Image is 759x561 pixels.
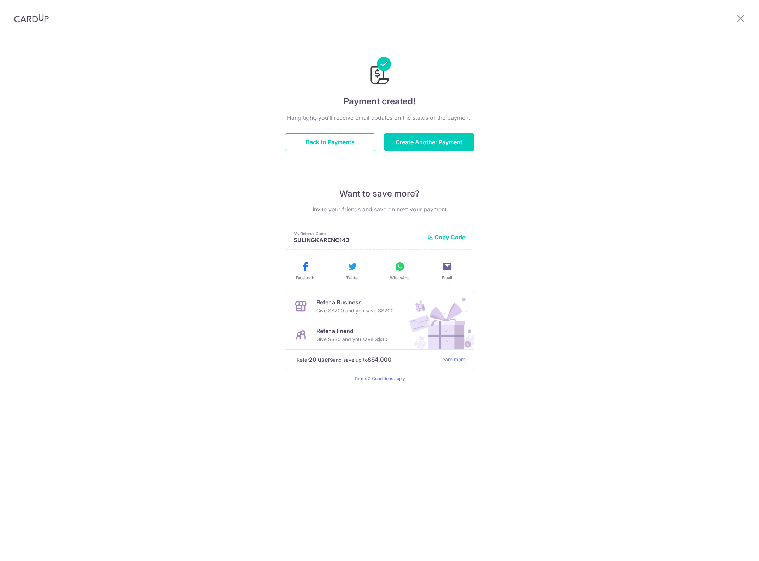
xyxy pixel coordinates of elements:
button: WhatsApp [379,261,421,281]
h4: Payment created! [285,95,474,108]
p: Give S$200 and you save S$200 [316,306,394,315]
span: Email [442,275,452,281]
p: Refer and save up to [297,355,434,364]
p: Want to save more? [285,188,474,199]
button: Create Another Payment [384,133,474,151]
strong: S$4,000 [368,355,392,364]
img: Payments [368,57,391,87]
button: Twitter [332,261,373,281]
button: Back to Payments [285,133,375,151]
p: Give S$30 and you save S$30 [316,335,387,344]
p: Refer a Business [316,298,394,306]
p: Hang tight, you’ll receive email updates on the status of the payment. [285,113,474,122]
p: SULINGKARENC143 [294,236,422,244]
strong: 20 users [309,355,333,364]
p: Invite your friends and save on next your payment [285,205,474,214]
button: Email [426,261,468,281]
span: WhatsApp [390,275,410,281]
a: Terms & Conditions apply [354,376,405,381]
span: Twitter [346,275,359,281]
button: Copy Code [427,234,466,241]
p: My Referral Code [294,231,422,236]
button: Facebook [284,261,326,281]
a: Learn more [439,355,466,364]
p: Refer a Friend [316,327,387,335]
img: Refer [403,292,474,349]
img: CardUp [14,14,49,23]
span: Facebook [296,275,314,281]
